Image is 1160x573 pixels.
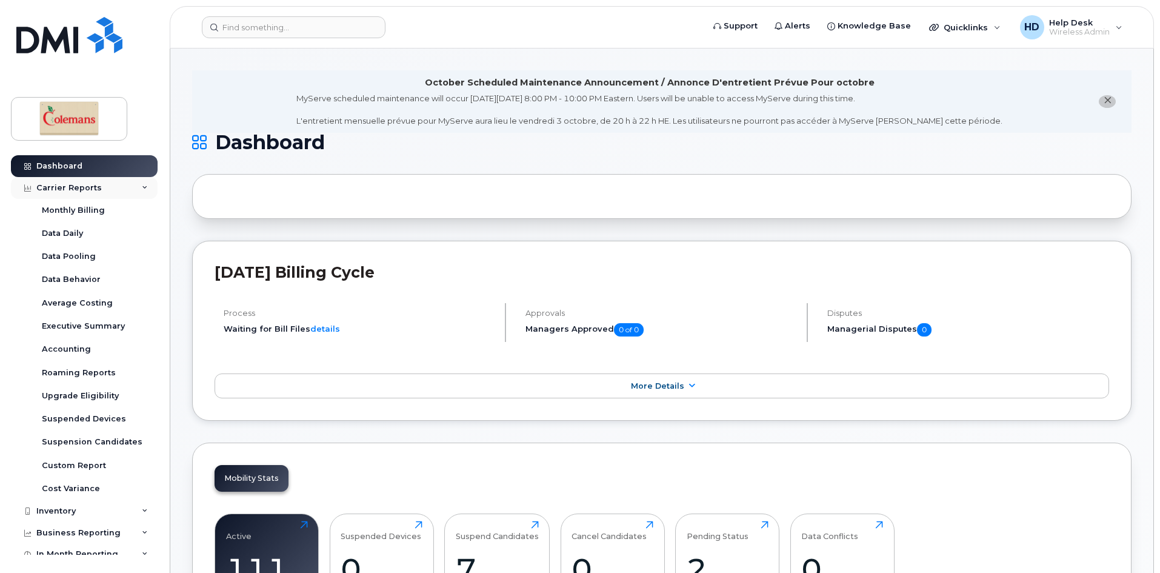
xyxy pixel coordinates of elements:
span: Dashboard [215,133,325,152]
h4: Process [224,309,495,318]
h5: Managerial Disputes [827,323,1109,337]
div: Data Conflicts [801,521,858,541]
span: 0 of 0 [614,323,644,337]
h4: Approvals [525,309,796,318]
div: MyServe scheduled maintenance will occur [DATE][DATE] 8:00 PM - 10:00 PM Eastern. Users will be u... [296,93,1002,127]
span: More Details [631,381,684,390]
div: Suspend Candidates [456,521,539,541]
div: Suspended Devices [341,521,421,541]
a: details [310,324,340,333]
span: 0 [917,323,932,337]
div: Active [226,521,252,541]
div: October Scheduled Maintenance Announcement / Annonce D'entretient Prévue Pour octobre [425,76,875,89]
li: Waiting for Bill Files [224,323,495,335]
h4: Disputes [827,309,1109,318]
h2: [DATE] Billing Cycle [215,263,1109,281]
div: Pending Status [687,521,748,541]
button: close notification [1099,95,1116,108]
h5: Managers Approved [525,323,796,337]
div: Cancel Candidates [572,521,647,541]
